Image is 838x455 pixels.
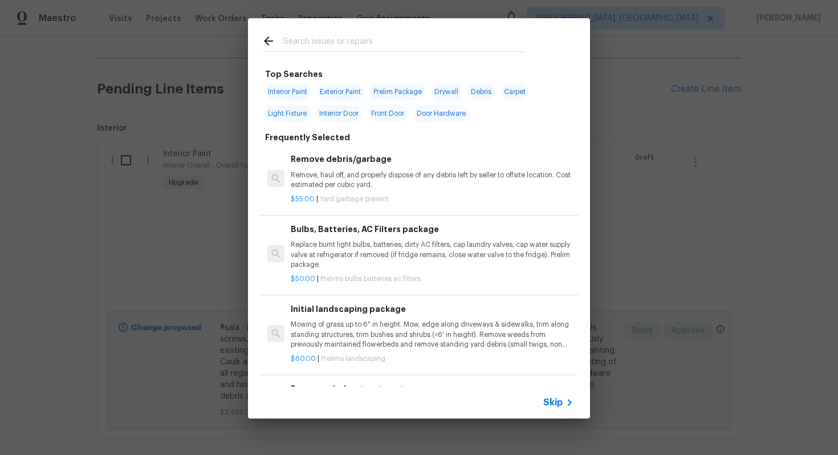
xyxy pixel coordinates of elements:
[291,303,573,315] h6: Initial landscaping package
[467,84,495,100] span: Debris
[316,105,362,121] span: Interior Door
[291,170,573,190] p: Remove, haul off, and properly dispose of any debris left by seller to offsite location. Cost est...
[265,68,323,80] h6: Top Searches
[501,84,529,100] span: Carpet
[291,320,573,349] p: Mowing of grass up to 6" in height. Mow, edge along driveways & sidewalks, trim along standing st...
[413,105,469,121] span: Door Hardware
[265,84,311,100] span: Interior Paint
[321,355,385,362] span: Prelims landscaping
[543,397,563,408] span: Skip
[291,274,573,284] p: |
[370,84,425,100] span: Prelim Package
[368,105,408,121] span: Front Door
[316,84,364,100] span: Exterior Paint
[291,275,315,282] span: $50.00
[431,84,462,100] span: Drywall
[291,354,573,364] p: |
[320,275,421,282] span: Prelims bulbs batteries ac filters
[291,153,573,165] h6: Remove debris/garbage
[291,355,316,362] span: $60.00
[265,105,310,121] span: Light Fixture
[320,196,389,202] span: Yard garbage present
[291,223,573,235] h6: Bulbs, Batteries, AC Filters package
[283,34,525,51] input: Search issues or repairs
[291,240,573,269] p: Replace burnt light bulbs, batteries, dirty AC filters, cap laundry valves, cap water supply valv...
[291,196,315,202] span: $55.00
[265,131,350,144] h6: Frequently Selected
[291,194,573,204] p: |
[291,383,573,395] h6: Remove window treatments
